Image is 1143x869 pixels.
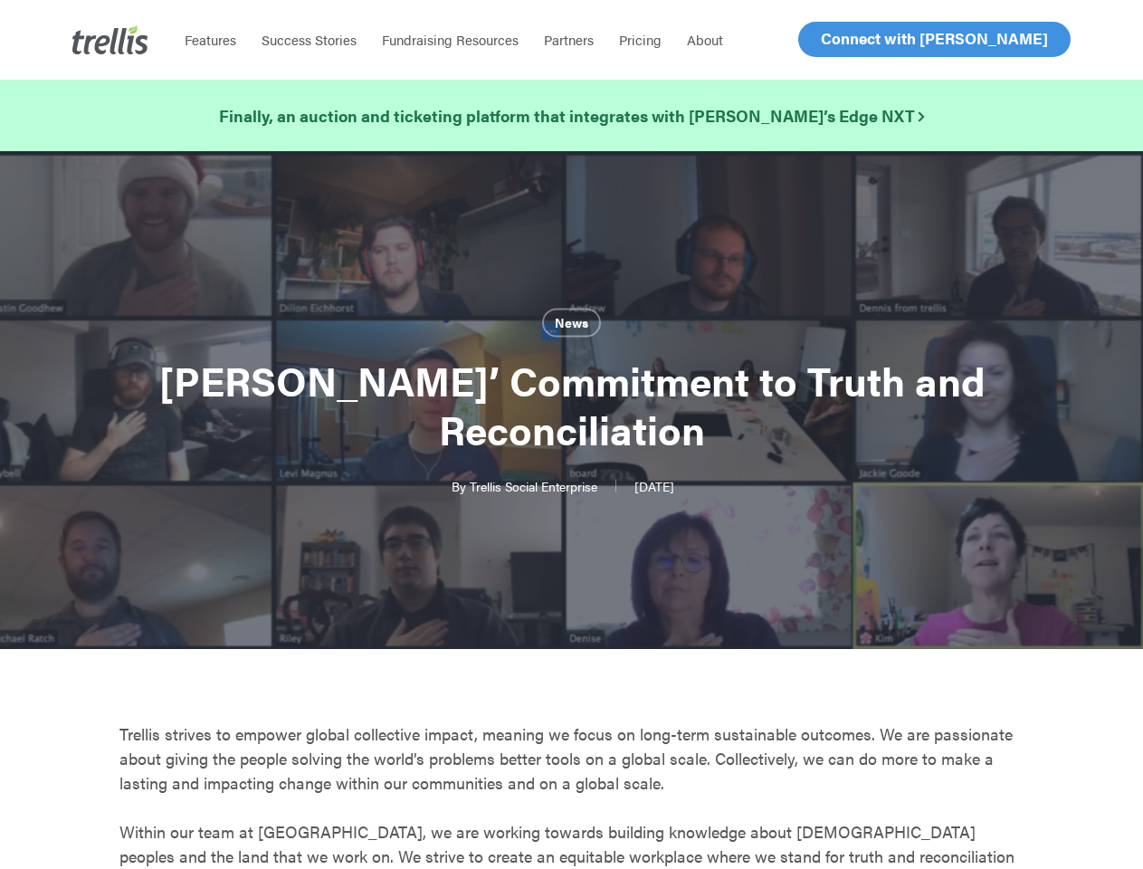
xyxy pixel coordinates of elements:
[249,31,369,49] a: Success Stories
[172,31,249,49] a: Features
[606,31,674,49] a: Pricing
[615,480,692,492] span: [DATE]
[219,104,924,127] strong: Finally, an auction and ticketing platform that integrates with [PERSON_NAME]’s Edge NXT
[821,27,1048,49] span: Connect with [PERSON_NAME]
[185,30,236,49] span: Features
[382,30,519,49] span: Fundraising Resources
[542,309,601,338] a: News
[262,30,357,49] span: Success Stories
[119,338,1024,472] h1: [PERSON_NAME]’ Commitment to Truth and Reconciliation
[619,30,662,49] span: Pricing
[531,31,606,49] a: Partners
[470,477,597,495] a: Trellis Social Enterprise
[119,722,1013,794] span: Trellis strives to empower global collective impact, meaning we focus on long-term sustainable ou...
[369,31,531,49] a: Fundraising Resources
[687,30,723,49] span: About
[798,22,1071,57] a: Connect with [PERSON_NAME]
[452,480,466,492] span: By
[219,103,924,129] a: Finally, an auction and ticketing platform that integrates with [PERSON_NAME]’s Edge NXT
[72,25,148,54] img: Trellis
[544,30,594,49] span: Partners
[674,31,736,49] a: About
